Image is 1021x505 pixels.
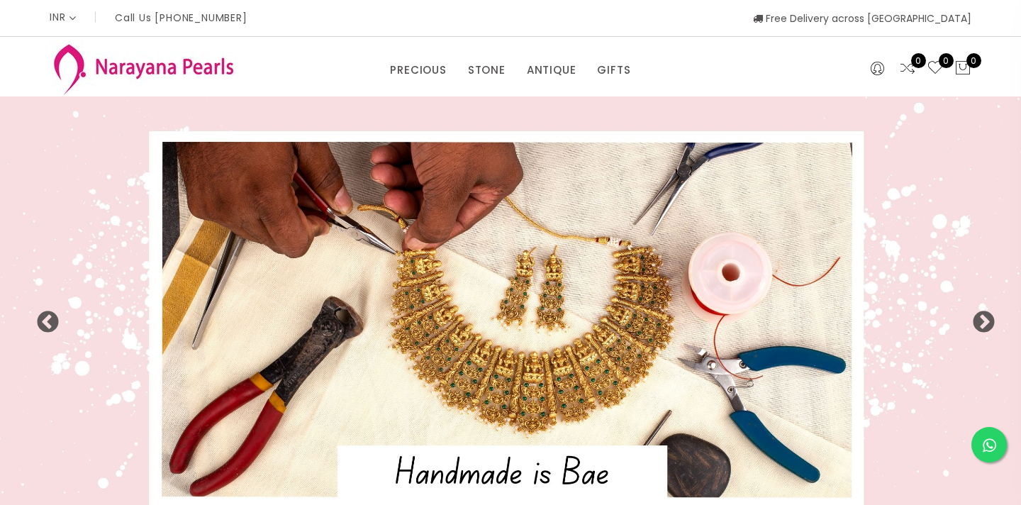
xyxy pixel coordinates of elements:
[911,53,926,68] span: 0
[468,60,506,81] a: STONE
[597,60,630,81] a: GIFTS
[899,60,916,78] a: 0
[115,13,247,23] p: Call Us [PHONE_NUMBER]
[971,311,986,325] button: Next
[527,60,576,81] a: ANTIQUE
[966,53,981,68] span: 0
[390,60,446,81] a: PRECIOUS
[35,311,50,325] button: Previous
[927,60,944,78] a: 0
[939,53,954,68] span: 0
[753,11,971,26] span: Free Delivery across [GEOGRAPHIC_DATA]
[954,60,971,78] button: 0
